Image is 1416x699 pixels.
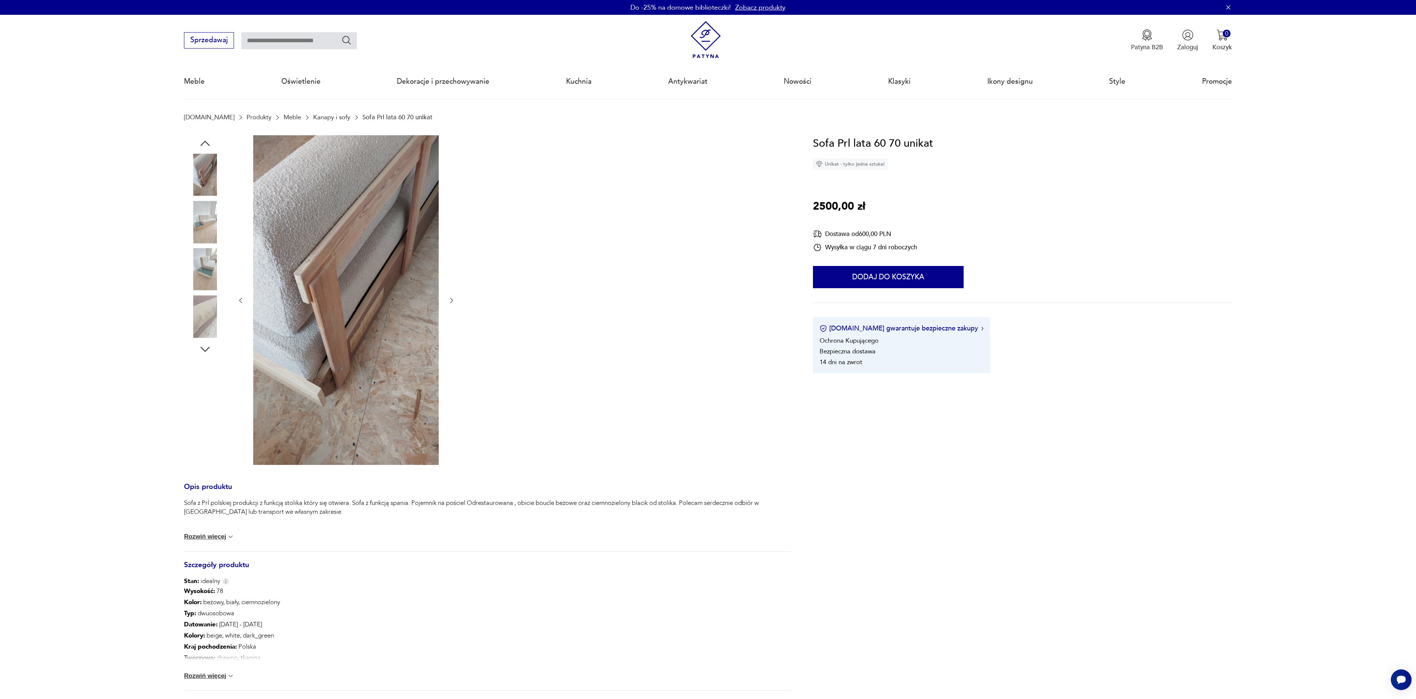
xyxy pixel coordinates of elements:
[1182,29,1194,41] img: Ikonka użytkownika
[1223,30,1231,37] div: 0
[1141,29,1153,41] img: Ikona medalu
[1109,64,1125,99] a: Style
[630,3,731,12] p: Do -25% na domowe biblioteczki!
[1216,29,1228,41] img: Ikona koszyka
[184,484,791,499] h3: Opis produktu
[184,577,220,586] span: idealny
[784,64,811,99] a: Nowości
[184,631,205,640] b: Kolory :
[813,198,865,215] p: 2500,00 zł
[227,533,234,540] img: chevron down
[981,327,984,330] img: Ikona strzałki w prawo
[1131,43,1163,51] p: Patyna B2B
[222,578,229,585] img: Info icon
[1177,29,1198,51] button: Zaloguj
[813,159,888,170] div: Unikat - tylko jedna sztuka!
[813,229,822,239] img: Ikona dostawy
[687,21,724,59] img: Patyna - sklep z meblami i dekoracjami vintage
[735,3,786,12] a: Zobacz produkty
[184,114,234,121] a: [DOMAIN_NAME]
[184,295,226,337] img: Zdjęcie produktu Sofa Prl lata 60 70 unikat
[184,652,302,663] p: drewno, tkanina
[813,135,933,152] h1: Sofa Prl lata 60 70 unikat
[313,114,350,121] a: Kanapy i sofy
[987,64,1033,99] a: Ikony designu
[820,336,878,345] li: Ochrona Kupującego
[184,38,234,44] a: Sprzedawaj
[184,64,205,99] a: Meble
[816,161,823,167] img: Ikona diamentu
[184,201,226,243] img: Zdjęcie produktu Sofa Prl lata 60 70 unikat
[813,243,917,252] div: Wysyłka w ciągu 7 dni roboczych
[184,641,302,652] p: Polska
[184,653,215,662] b: Tworzywo :
[184,587,215,595] b: Wysokość :
[1131,29,1163,51] button: Patyna B2B
[397,64,489,99] a: Dekoracje i przechowywanie
[184,597,302,608] p: beżowy, biały, ciemnozielony
[253,135,439,465] img: Zdjęcie produktu Sofa Prl lata 60 70 unikat
[813,266,964,288] button: Dodaj do koszyka
[888,64,911,99] a: Klasyki
[566,64,592,99] a: Kuchnia
[227,672,234,680] img: chevron down
[184,620,218,629] b: Datowanie :
[184,499,791,516] p: Sofa z Prl polskiej produkcji z funkcją stolika który się otwiera. Sofa z funkcją spania. Pojemni...
[1202,64,1232,99] a: Promocje
[820,347,876,356] li: Bezpieczna dostawa
[184,672,234,680] button: Rozwiń więcej
[820,358,862,366] li: 14 dni na zwrot
[1212,43,1232,51] p: Koszyk
[184,154,226,196] img: Zdjęcie produktu Sofa Prl lata 60 70 unikat
[362,114,432,121] p: Sofa Prl lata 60 70 unikat
[184,630,302,641] p: beige, white, dark_green
[1212,29,1232,51] button: 0Koszyk
[668,64,707,99] a: Antykwariat
[184,562,791,577] h3: Szczegóły produktu
[184,598,202,606] b: Kolor:
[184,248,226,290] img: Zdjęcie produktu Sofa Prl lata 60 70 unikat
[1177,43,1198,51] p: Zaloguj
[813,229,917,239] div: Dostawa od 600,00 PLN
[1131,29,1163,51] a: Ikona medaluPatyna B2B
[820,324,984,333] button: [DOMAIN_NAME] gwarantuje bezpieczne zakupy
[1391,669,1412,690] iframe: Smartsupp widget button
[184,586,302,597] p: 78
[820,325,827,332] img: Ikona certyfikatu
[341,35,352,46] button: Szukaj
[184,32,234,49] button: Sprzedawaj
[247,114,271,121] a: Produkty
[184,533,234,540] button: Rozwiń więcej
[184,577,199,585] b: Stan:
[184,619,302,630] p: [DATE] - [DATE]
[184,642,237,651] b: Kraj pochodzenia :
[184,608,302,619] p: dwuosobowa
[281,64,321,99] a: Oświetlenie
[184,609,196,618] b: Typ :
[284,114,301,121] a: Meble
